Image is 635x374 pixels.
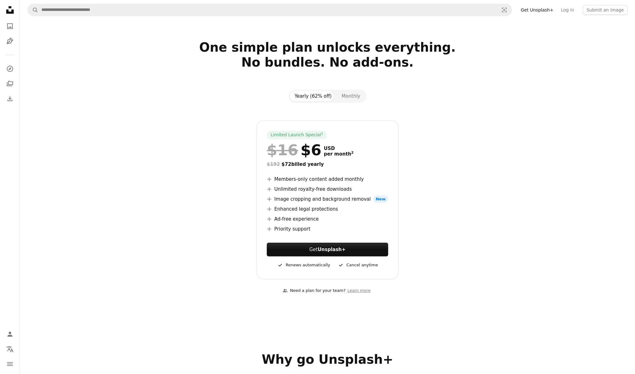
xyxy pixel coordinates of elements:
[267,175,388,183] li: Members-only content added monthly
[351,151,354,155] sup: 2
[4,63,16,75] a: Explore
[324,151,354,157] span: per month
[4,4,16,17] a: Home — Unsplash
[267,215,388,223] li: Ad-free experience
[517,5,557,15] a: Get Unsplash+
[267,195,388,203] li: Image cropping and background removal
[267,131,327,139] div: Limited Launch Special
[317,247,346,252] strong: Unsplash+
[4,343,16,355] button: Language
[557,5,578,15] a: Log in
[338,261,378,269] div: Cancel anytime
[4,20,16,32] a: Photos
[283,288,346,294] div: Need a plan for your team?
[126,352,529,367] h2: Why go Unsplash+
[290,91,337,101] button: Yearly (62% off)
[4,77,16,90] a: Collections
[28,4,38,16] button: Search Unsplash
[267,225,388,233] li: Priority support
[497,4,512,16] button: Visual search
[321,132,323,135] sup: 1
[324,146,354,151] span: USD
[126,40,529,85] h2: One simple plan unlocks everything. No bundles. No add-ons.
[267,205,388,213] li: Enhanced legal protections
[583,5,628,15] button: Submit an image
[4,328,16,340] a: Log in / Sign up
[4,92,16,105] a: Download History
[267,161,280,167] span: $192
[267,161,388,168] div: $72 billed yearly
[346,286,372,296] a: Learn more
[320,132,325,138] a: 1
[267,185,388,193] li: Unlimited royalty-free downloads
[373,195,388,203] span: New
[277,261,330,269] div: Renews automatically
[267,243,388,256] button: GetUnsplash+
[350,151,355,157] a: 2
[4,35,16,47] a: Illustrations
[27,4,512,16] form: Find visuals sitewide
[336,91,365,101] button: Monthly
[4,358,16,370] button: Menu
[267,142,321,158] div: $6
[267,142,298,158] span: $16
